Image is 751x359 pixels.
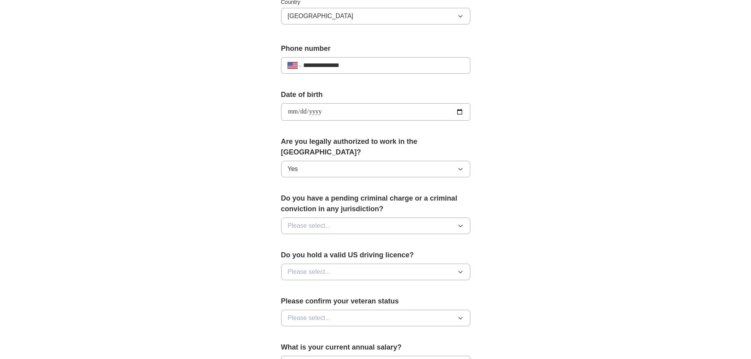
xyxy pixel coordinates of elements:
button: Yes [281,161,470,177]
span: Yes [288,164,298,174]
span: Please select... [288,313,331,323]
label: Do you have a pending criminal charge or a criminal conviction in any jurisdiction? [281,193,470,214]
span: [GEOGRAPHIC_DATA] [288,11,354,21]
label: Do you hold a valid US driving licence? [281,250,470,260]
label: Phone number [281,43,470,54]
button: Please select... [281,218,470,234]
button: Please select... [281,310,470,326]
label: Date of birth [281,89,470,100]
button: [GEOGRAPHIC_DATA] [281,8,470,24]
label: Are you legally authorized to work in the [GEOGRAPHIC_DATA]? [281,136,470,158]
span: Please select... [288,267,331,277]
label: What is your current annual salary? [281,342,470,353]
button: Please select... [281,264,470,280]
label: Please confirm your veteran status [281,296,470,307]
span: Please select... [288,221,331,231]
